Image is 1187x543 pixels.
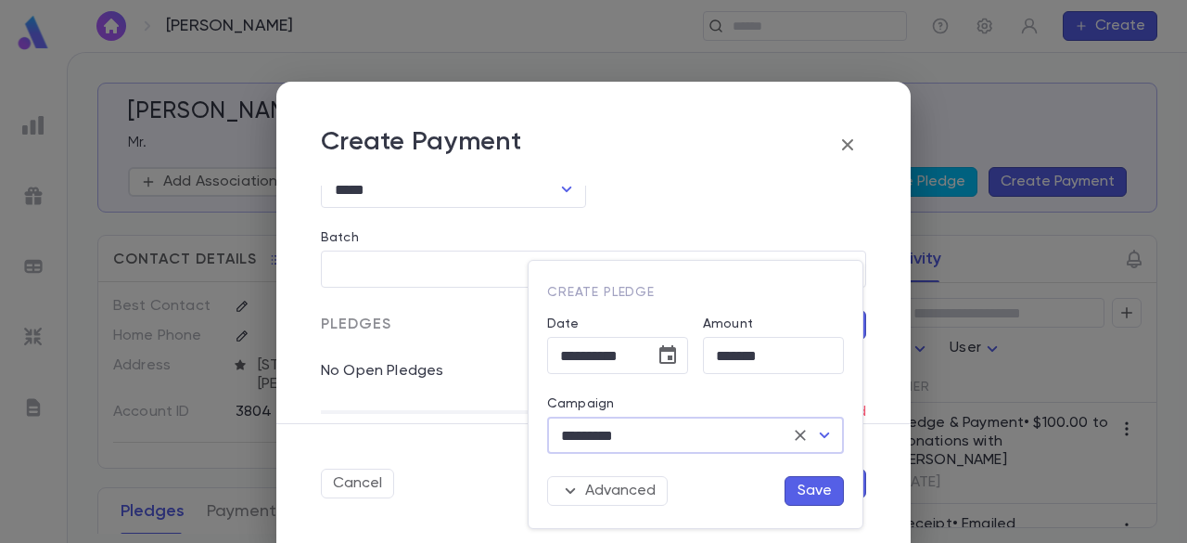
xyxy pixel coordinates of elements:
[547,396,614,411] label: Campaign
[547,476,668,506] button: Advanced
[547,317,688,331] label: Date
[547,286,655,299] span: Create Pledge
[785,476,844,506] button: Save
[787,422,813,448] button: Clear
[703,317,753,331] label: Amount
[649,337,686,374] button: Choose date, selected date is Aug 28, 2025
[811,422,837,448] button: Open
